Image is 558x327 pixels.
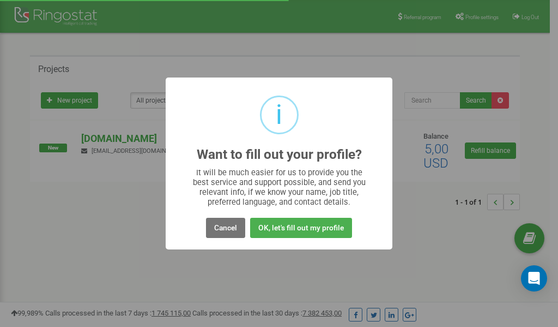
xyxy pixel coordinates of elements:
[250,218,352,238] button: OK, let's fill out my profile
[206,218,245,238] button: Cancel
[521,265,547,292] div: Open Intercom Messenger
[197,147,362,162] h2: Want to fill out your profile?
[187,168,371,207] div: It will be much easier for us to provide you the best service and support possible, and send you ...
[276,97,282,133] div: i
